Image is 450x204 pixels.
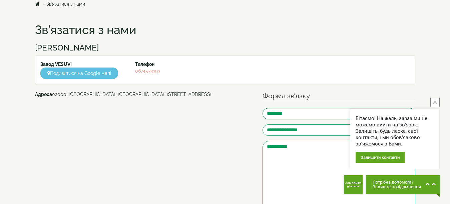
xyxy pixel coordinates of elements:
[40,68,118,79] a: Подивитися на Google мапі
[135,62,154,67] strong: Телефон
[356,152,405,163] div: Залишити контакти
[430,98,440,107] button: close button
[356,115,434,147] div: Вітаємо! На жаль, зараз ми не можемо вийти на зв'язок. Залишіть, будь ласка, свої контакти, і ми ...
[46,1,85,7] a: Зв’язатися з нами
[35,43,415,52] h3: [PERSON_NAME]
[135,68,160,74] a: 0674573393
[344,175,363,194] button: Get Call button
[35,92,52,97] b: Адреса
[373,180,421,185] span: Потрібна допомога?
[263,91,415,101] legend: Форма зв’язку
[40,62,72,67] strong: Завод VESUVI
[345,181,361,188] span: Замовити дзвінок
[35,23,415,37] h1: Зв’язатися з нами
[35,91,253,98] address: 02000, [GEOGRAPHIC_DATA], [GEOGRAPHIC_DATA]. [STREET_ADDRESS]
[373,185,421,189] span: Залиште повідомлення
[366,175,440,194] button: Chat button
